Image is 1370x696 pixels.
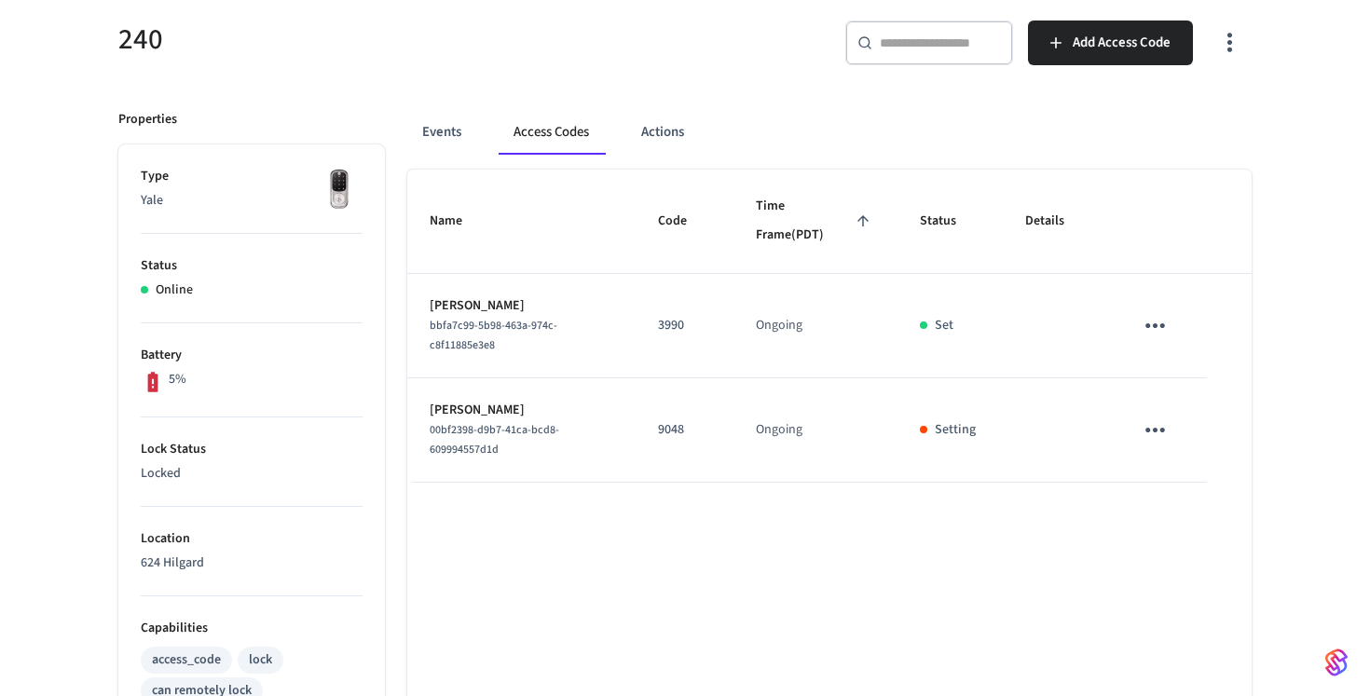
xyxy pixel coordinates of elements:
[1073,31,1171,55] span: Add Access Code
[430,401,613,420] p: [PERSON_NAME]
[626,110,699,155] button: Actions
[430,422,559,457] span: 00bf2398-d9b7-41ca-bcd8-609994557d1d
[658,207,711,236] span: Code
[141,346,363,365] p: Battery
[756,192,875,251] span: Time Frame(PDT)
[935,420,976,440] p: Setting
[169,370,186,389] p: 5%
[407,170,1252,483] table: sticky table
[141,529,363,549] p: Location
[733,378,897,483] td: Ongoing
[141,619,363,638] p: Capabilities
[407,110,476,155] button: Events
[1028,20,1193,65] button: Add Access Code
[407,110,1252,155] div: ant example
[658,420,711,440] p: 9048
[141,553,363,573] p: 624 Hilgard
[156,280,193,300] p: Online
[118,110,177,130] p: Properties
[118,20,674,59] h5: 240
[1025,207,1089,236] span: Details
[733,274,897,378] td: Ongoing
[141,440,363,459] p: Lock Status
[1325,648,1348,677] img: SeamLogoGradient.69752ec5.svg
[141,167,363,186] p: Type
[430,318,557,353] span: bbfa7c99-5b98-463a-974c-c8f11885e3e8
[430,296,613,316] p: [PERSON_NAME]
[141,256,363,276] p: Status
[316,167,363,213] img: Yale Assure Touchscreen Wifi Smart Lock, Satin Nickel, Front
[935,316,953,335] p: Set
[141,464,363,484] p: Locked
[430,207,486,236] span: Name
[249,650,272,670] div: lock
[152,650,221,670] div: access_code
[141,191,363,211] p: Yale
[920,207,980,236] span: Status
[499,110,604,155] button: Access Codes
[658,316,711,335] p: 3990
